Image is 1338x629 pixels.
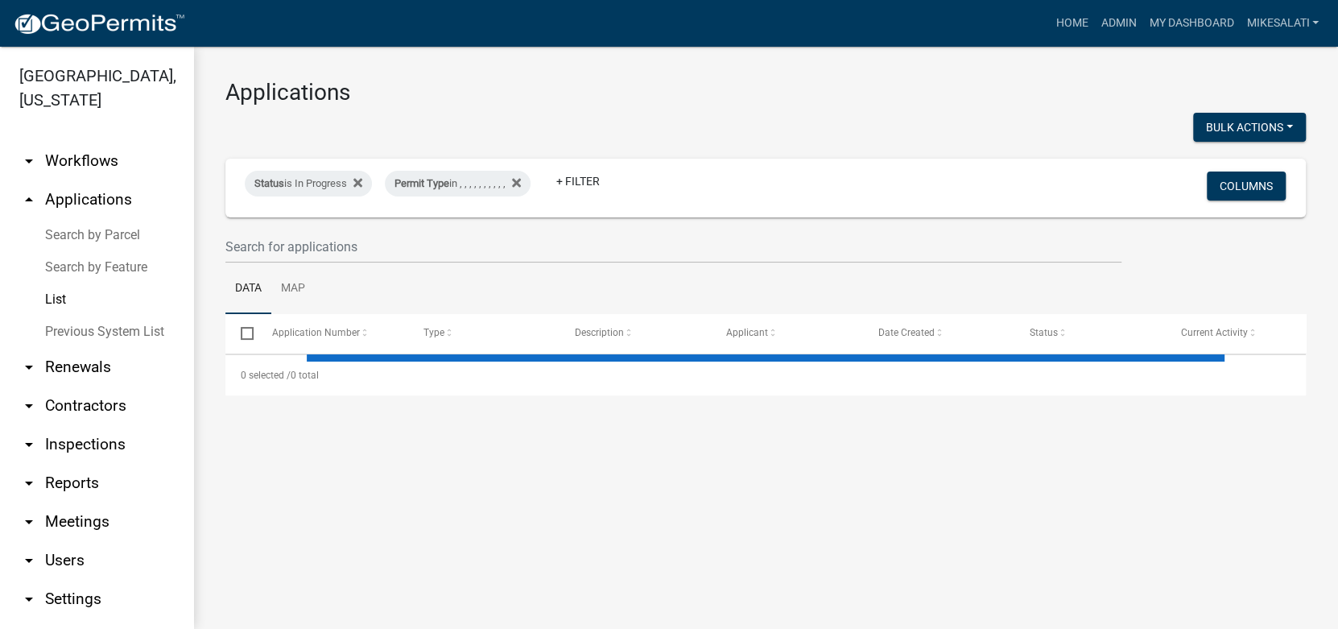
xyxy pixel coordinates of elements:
i: arrow_drop_down [19,590,39,609]
i: arrow_drop_down [19,358,39,377]
datatable-header-cell: Date Created [862,314,1014,353]
i: arrow_drop_up [19,190,39,209]
i: arrow_drop_down [19,474,39,493]
span: Date Created [878,327,935,338]
button: Bulk Actions [1193,113,1306,142]
span: Applicant [726,327,768,338]
a: MikeSalati [1240,8,1325,39]
datatable-header-cell: Type [408,314,560,353]
i: arrow_drop_down [19,512,39,532]
input: Search for applications [225,230,1121,263]
div: 0 total [225,355,1306,395]
a: Admin [1094,8,1142,39]
span: Permit Type [394,177,449,189]
span: 0 selected / [241,370,291,381]
datatable-header-cell: Select [225,314,256,353]
datatable-header-cell: Description [560,314,711,353]
span: Current Activity [1181,327,1248,338]
datatable-header-cell: Status [1014,314,1166,353]
span: Type [423,327,444,338]
i: arrow_drop_down [19,396,39,416]
span: Application Number [272,327,360,338]
span: Status [254,177,284,189]
div: is In Progress [245,171,372,197]
datatable-header-cell: Application Number [256,314,407,353]
h3: Applications [225,79,1306,106]
a: + Filter [543,167,613,196]
a: Home [1049,8,1094,39]
a: My Dashboard [1142,8,1240,39]
button: Columns [1207,172,1286,201]
datatable-header-cell: Applicant [711,314,862,353]
i: arrow_drop_down [19,151,39,171]
div: in , , , , , , , , , , [385,171,531,197]
a: Data [225,263,271,315]
i: arrow_drop_down [19,435,39,454]
span: Status [1030,327,1058,338]
span: Description [575,327,624,338]
a: Map [271,263,315,315]
i: arrow_drop_down [19,551,39,570]
datatable-header-cell: Current Activity [1166,314,1317,353]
